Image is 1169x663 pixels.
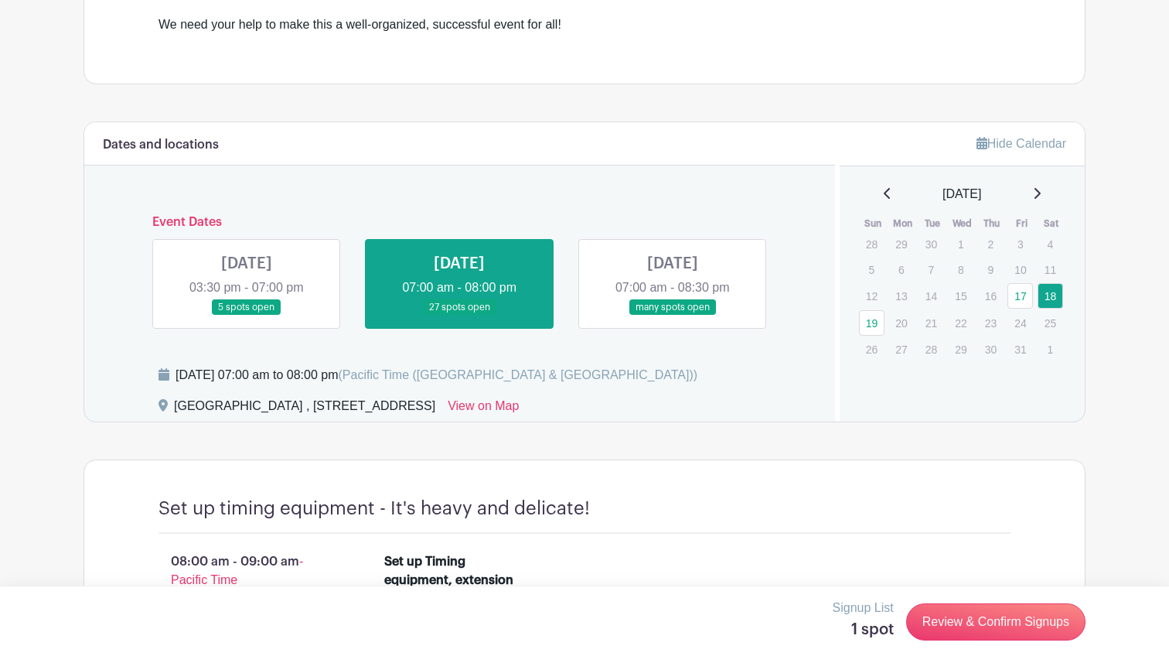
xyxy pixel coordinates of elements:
[978,311,1004,335] p: 23
[858,216,888,231] th: Sun
[978,232,1004,256] p: 2
[948,337,973,361] p: 29
[888,284,914,308] p: 13
[918,216,948,231] th: Tue
[448,397,519,422] a: View on Map
[948,232,973,256] p: 1
[859,284,884,308] p: 12
[948,284,973,308] p: 15
[859,310,884,336] a: 19
[1038,283,1063,309] a: 18
[888,258,914,282] p: 6
[948,258,973,282] p: 8
[1038,337,1063,361] p: 1
[158,15,1011,34] div: We need your help to make this a well-organized, successful event for all!
[833,599,894,617] p: Signup List
[140,215,779,230] h6: Event Dates
[1007,311,1033,335] p: 24
[918,258,944,282] p: 7
[174,397,435,422] div: [GEOGRAPHIC_DATA] , [STREET_ADDRESS]
[833,620,894,639] h5: 1 spot
[918,232,944,256] p: 30
[1007,258,1033,282] p: 10
[1038,258,1063,282] p: 11
[158,497,590,520] h4: Set up timing equipment - It's heavy and delicate!
[859,258,884,282] p: 5
[947,216,977,231] th: Wed
[978,258,1004,282] p: 9
[888,311,914,335] p: 20
[859,232,884,256] p: 28
[888,216,918,231] th: Mon
[1038,232,1063,256] p: 4
[1007,283,1033,309] a: 17
[1007,216,1037,231] th: Fri
[942,185,981,203] span: [DATE]
[976,137,1066,150] a: Hide Calendar
[918,337,944,361] p: 28
[978,337,1004,361] p: 30
[1007,337,1033,361] p: 31
[1007,232,1033,256] p: 3
[176,366,697,384] div: [DATE] 07:00 am to 08:00 pm
[888,337,914,361] p: 27
[1038,311,1063,335] p: 25
[338,368,697,381] span: (Pacific Time ([GEOGRAPHIC_DATA] & [GEOGRAPHIC_DATA]))
[103,138,219,152] h6: Dates and locations
[948,311,973,335] p: 22
[978,284,1004,308] p: 16
[888,232,914,256] p: 29
[134,546,360,633] p: 08:00 am - 09:00 am
[977,216,1007,231] th: Thu
[1037,216,1067,231] th: Sat
[859,337,884,361] p: 26
[918,311,944,335] p: 21
[918,284,944,308] p: 14
[906,603,1085,641] a: Review & Confirm Signups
